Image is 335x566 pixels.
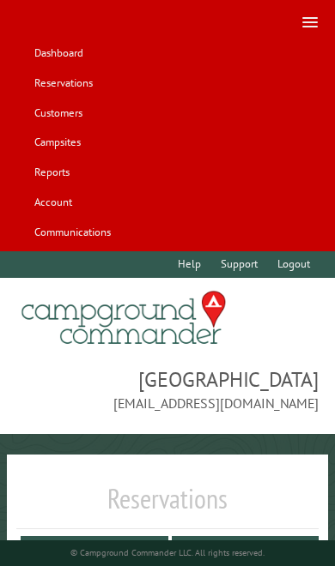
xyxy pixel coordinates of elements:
[26,99,90,126] a: Customers
[269,251,318,278] a: Logout
[26,70,100,97] a: Reservations
[26,189,80,215] a: Account
[26,129,88,156] a: Campsites
[16,365,318,413] span: [GEOGRAPHIC_DATA] [EMAIL_ADDRESS][DOMAIN_NAME]
[26,40,91,67] a: Dashboard
[212,251,265,278] a: Support
[26,160,77,186] a: Reports
[16,482,318,529] h1: Reservations
[169,251,209,278] a: Help
[70,547,265,558] small: © Campground Commander LLC. All rights reserved.
[26,219,119,245] a: Communications
[16,285,231,352] img: Campground Commander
